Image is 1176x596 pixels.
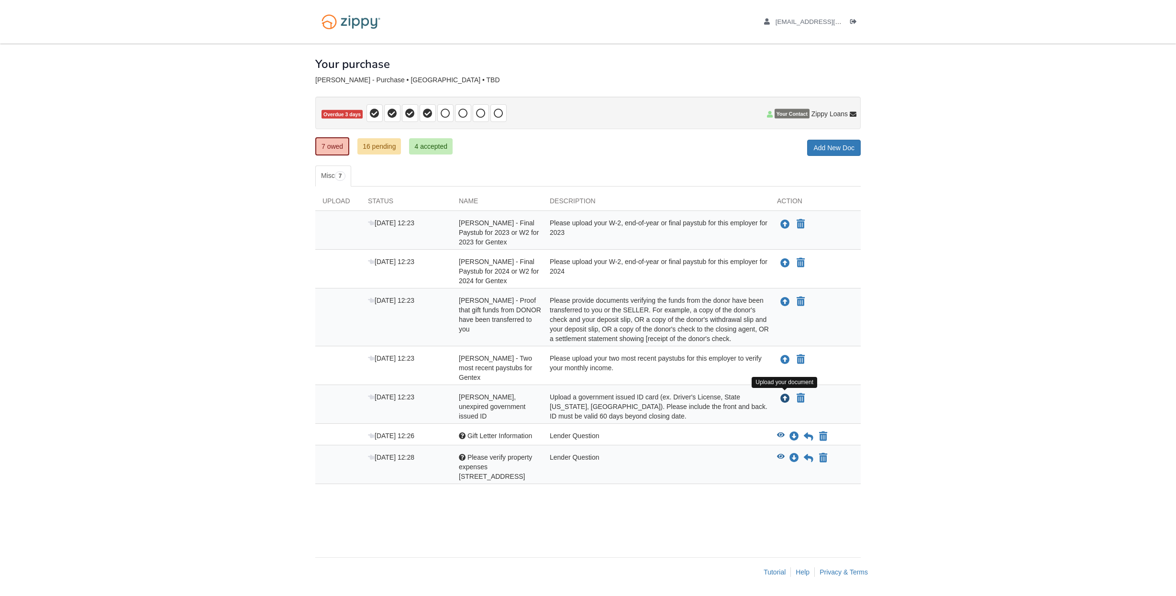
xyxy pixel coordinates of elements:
[779,392,791,405] button: Upload Beyonce Mitchell - Valid, unexpired government issued ID
[368,219,414,227] span: [DATE] 12:23
[811,109,848,119] span: Zippy Loans
[789,433,799,441] a: Download Gift Letter Information
[543,453,770,481] div: Lender Question
[543,392,770,421] div: Upload a government issued ID card (ex. Driver's License, State [US_STATE], [GEOGRAPHIC_DATA]). P...
[543,218,770,247] div: Please upload your W-2, end-of-year or final paystub for this employer for 2023
[467,432,532,440] span: Gift Letter Information
[459,354,532,381] span: [PERSON_NAME] - Two most recent paystubs for Gentex
[452,196,543,210] div: Name
[779,218,791,231] button: Upload Beyonce Mitchell - Final Paystub for 2023 or W2 for 2023 for Gentex
[543,431,770,442] div: Lender Question
[315,58,390,70] h1: Your purchase
[315,10,387,34] img: Logo
[409,138,453,155] a: 4 accepted
[315,137,349,155] a: 7 owed
[777,432,785,441] button: View Gift Letter Information
[796,568,810,576] a: Help
[361,196,452,210] div: Status
[357,138,401,155] a: 16 pending
[770,196,861,210] div: Action
[779,257,791,269] button: Upload Beyonce Mitchell - Final Paystub for 2024 or W2 for 2024 for Gentex
[779,296,791,308] button: Upload Beyonce Mitchell - Proof that gift funds from DONOR have been transferred to you
[775,109,810,119] span: Your Contact
[752,377,817,388] div: Upload your document
[796,393,806,404] button: Declare Beyonce Mitchell - Valid, unexpired government issued ID not applicable
[459,297,541,333] span: [PERSON_NAME] - Proof that gift funds from DONOR have been transferred to you
[315,76,861,84] div: [PERSON_NAME] - Purchase • [GEOGRAPHIC_DATA] • TBD
[459,219,539,246] span: [PERSON_NAME] - Final Paystub for 2023 or W2 for 2023 for Gentex
[796,296,806,308] button: Declare Beyonce Mitchell - Proof that gift funds from DONOR have been transferred to you not appl...
[459,393,525,420] span: [PERSON_NAME], unexpired government issued ID
[850,18,861,28] a: Log out
[764,568,786,576] a: Tutorial
[779,353,791,366] button: Upload Beyonce Mitchell - Two most recent paystubs for Gentex
[315,166,351,187] a: Misc
[777,453,785,463] button: View Please verify property expenses 679 Butternut Dr.
[459,258,539,285] span: [PERSON_NAME] - Final Paystub for 2024 or W2 for 2024 for Gentex
[368,354,414,362] span: [DATE] 12:23
[315,196,361,210] div: Upload
[818,453,828,464] button: Declare Please verify property expenses 679 Butternut Dr. not applicable
[818,431,828,442] button: Declare Gift Letter Information not applicable
[807,140,861,156] a: Add New Doc
[820,568,868,576] a: Privacy & Terms
[776,18,885,25] span: beyoncemitchell123@gmail.com
[796,354,806,365] button: Declare Beyonce Mitchell - Two most recent paystubs for Gentex not applicable
[543,296,770,343] div: Please provide documents verifying the funds from the donor have been transferred to you or the S...
[322,110,363,119] span: Overdue 3 days
[789,454,799,462] a: Download Please verify property expenses 679 Butternut Dr.
[368,297,414,304] span: [DATE] 12:23
[368,258,414,265] span: [DATE] 12:23
[764,18,885,28] a: edit profile
[543,353,770,382] div: Please upload your two most recent paystubs for this employer to verify your monthly income.
[459,453,532,480] span: Please verify property expenses [STREET_ADDRESS]
[543,196,770,210] div: Description
[796,219,806,230] button: Declare Beyonce Mitchell - Final Paystub for 2023 or W2 for 2023 for Gentex not applicable
[796,257,806,269] button: Declare Beyonce Mitchell - Final Paystub for 2024 or W2 for 2024 for Gentex not applicable
[368,432,414,440] span: [DATE] 12:26
[368,453,414,461] span: [DATE] 12:28
[368,393,414,401] span: [DATE] 12:23
[335,171,346,181] span: 7
[543,257,770,286] div: Please upload your W-2, end-of-year or final paystub for this employer for 2024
